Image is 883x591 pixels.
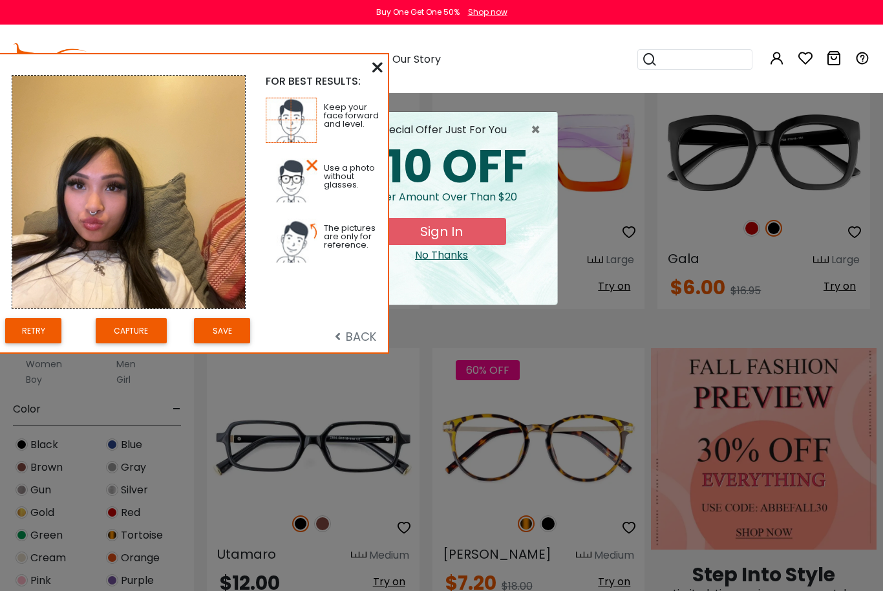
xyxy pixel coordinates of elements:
div: Order amount over than $20 [336,189,547,218]
div: FOR BEST RESULTS: [266,75,383,87]
span: Eyeglasses [138,52,194,67]
span: × [531,122,547,138]
button: Sign In [377,218,506,245]
button: Close [531,122,547,138]
img: abbeglasses.com [13,43,119,76]
span: Lenses [343,52,377,67]
span: Sunglasses [209,52,265,67]
button: Retry [5,318,61,343]
span: BACK [335,328,376,345]
img: tp2.jpg [266,158,318,203]
span: Keep your face forward and level. [324,101,379,130]
button: Capture [96,318,167,343]
div: $10 OFF [336,144,547,189]
div: Close [336,248,547,263]
img: tp1.jpg [266,98,318,142]
span: Featured [281,52,327,67]
div: special offer just for you [336,122,547,138]
span: The pictures are only for reference. [324,222,376,251]
div: Shop now [468,6,507,18]
a: Shop now [462,6,507,17]
div: Buy One Get One 50% [376,6,460,18]
span: Our Story [392,52,441,67]
img: tp3.jpg [266,219,318,263]
button: Save [194,318,250,343]
img: 2Q== [12,76,245,308]
span: Use a photo without glasses. [324,162,375,191]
